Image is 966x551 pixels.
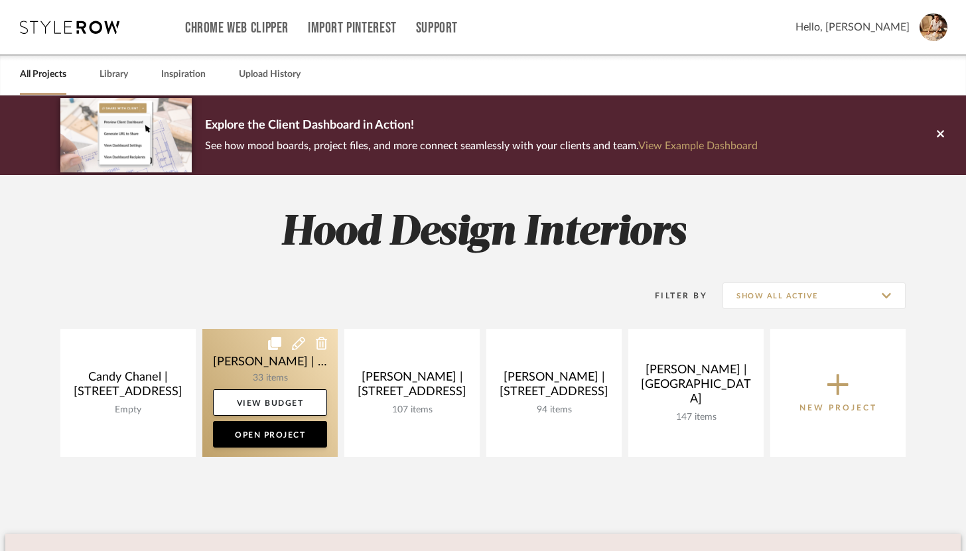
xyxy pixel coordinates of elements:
[60,98,192,172] img: d5d033c5-7b12-40c2-a960-1ecee1989c38.png
[205,137,758,155] p: See how mood boards, project files, and more connect seamlessly with your clients and team.
[71,370,185,404] div: Candy Chanel | [STREET_ADDRESS]
[638,141,758,151] a: View Example Dashboard
[308,23,397,34] a: Import Pinterest
[205,115,758,137] p: Explore the Client Dashboard in Action!
[799,401,877,414] p: New Project
[355,404,469,416] div: 107 items
[638,289,707,302] div: Filter By
[770,329,906,457] button: New Project
[497,370,611,404] div: [PERSON_NAME] | [STREET_ADDRESS]
[20,66,66,84] a: All Projects
[795,19,910,35] span: Hello, [PERSON_NAME]
[920,13,947,41] img: avatar
[5,208,961,258] h2: Hood Design Interiors
[161,66,206,84] a: Inspiration
[355,370,469,404] div: [PERSON_NAME] | [STREET_ADDRESS]
[100,66,128,84] a: Library
[239,66,301,84] a: Upload History
[639,363,753,412] div: [PERSON_NAME] | [GEOGRAPHIC_DATA]
[71,404,185,416] div: Empty
[416,23,458,34] a: Support
[639,412,753,423] div: 147 items
[213,389,327,416] a: View Budget
[185,23,289,34] a: Chrome Web Clipper
[497,404,611,416] div: 94 items
[213,421,327,448] a: Open Project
